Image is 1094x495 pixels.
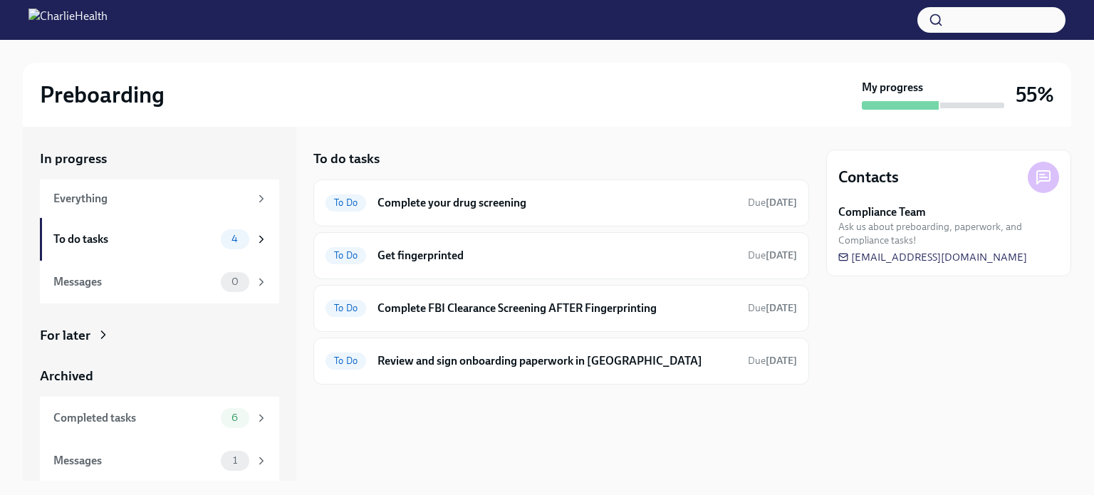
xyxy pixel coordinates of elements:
[748,301,797,315] span: September 2nd, 2025 07:00
[325,350,797,372] a: To DoReview and sign onboarding paperwork in [GEOGRAPHIC_DATA]Due[DATE]
[748,249,797,261] span: Due
[325,197,366,208] span: To Do
[748,197,797,209] span: Due
[40,179,279,218] a: Everything
[223,412,246,423] span: 6
[223,276,247,287] span: 0
[377,195,736,211] h6: Complete your drug screening
[53,453,215,469] div: Messages
[748,354,797,368] span: September 3rd, 2025 07:00
[28,9,108,31] img: CharlieHealth
[766,302,797,314] strong: [DATE]
[377,353,736,369] h6: Review and sign onboarding paperwork in [GEOGRAPHIC_DATA]
[53,274,215,290] div: Messages
[862,80,923,95] strong: My progress
[53,191,249,207] div: Everything
[1016,82,1054,108] h3: 55%
[325,297,797,320] a: To DoComplete FBI Clearance Screening AFTER FingerprintingDue[DATE]
[40,261,279,303] a: Messages0
[325,303,366,313] span: To Do
[40,150,279,168] a: In progress
[53,231,215,247] div: To do tasks
[838,167,899,188] h4: Contacts
[325,192,797,214] a: To DoComplete your drug screeningDue[DATE]
[53,410,215,426] div: Completed tasks
[325,244,797,267] a: To DoGet fingerprintedDue[DATE]
[40,397,279,439] a: Completed tasks6
[40,218,279,261] a: To do tasks4
[40,326,90,345] div: For later
[748,196,797,209] span: August 30th, 2025 07:00
[313,150,380,168] h5: To do tasks
[838,250,1027,264] a: [EMAIL_ADDRESS][DOMAIN_NAME]
[766,197,797,209] strong: [DATE]
[40,80,165,109] h2: Preboarding
[748,302,797,314] span: Due
[838,204,926,220] strong: Compliance Team
[748,355,797,367] span: Due
[325,250,366,261] span: To Do
[325,355,366,366] span: To Do
[224,455,246,466] span: 1
[40,326,279,345] a: For later
[223,234,246,244] span: 4
[838,220,1059,247] span: Ask us about preboarding, paperwork, and Compliance tasks!
[40,367,279,385] a: Archived
[766,355,797,367] strong: [DATE]
[40,439,279,482] a: Messages1
[377,301,736,316] h6: Complete FBI Clearance Screening AFTER Fingerprinting
[766,249,797,261] strong: [DATE]
[748,249,797,262] span: August 30th, 2025 07:00
[377,248,736,264] h6: Get fingerprinted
